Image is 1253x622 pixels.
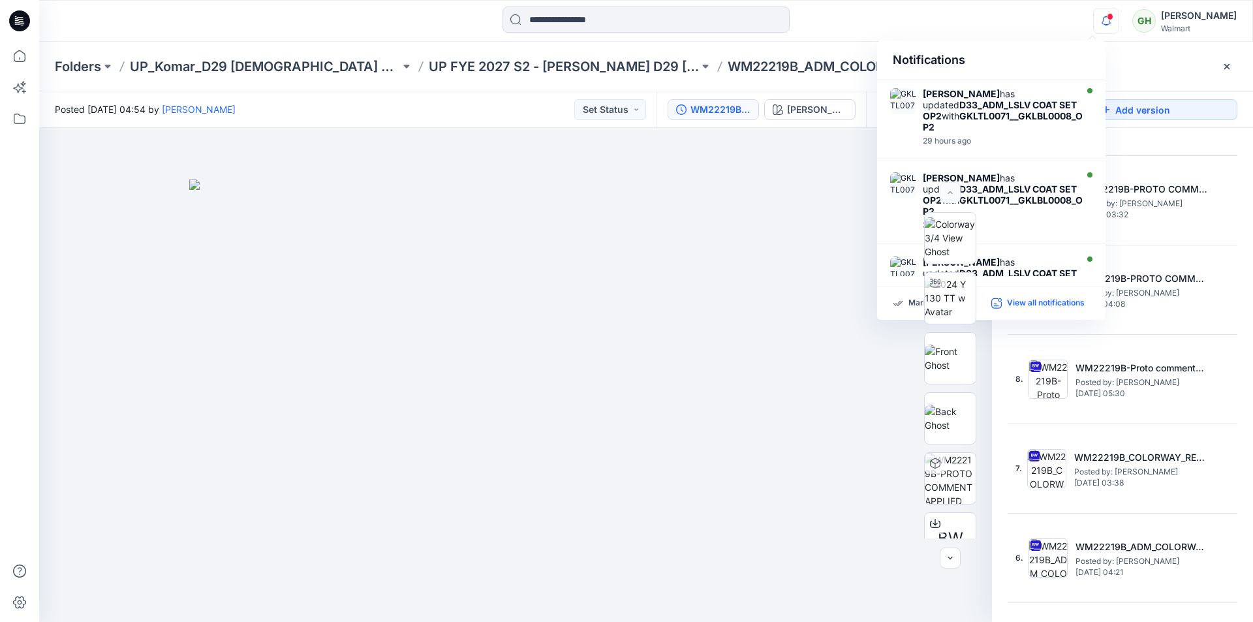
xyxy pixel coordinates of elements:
[55,102,236,116] span: Posted [DATE] 04:54 by
[1029,538,1068,578] img: WM22219B_ADM_COLORWAY_REV5
[1075,555,1206,568] span: Posted by: Gayan Hettiarachchi
[923,183,1077,206] strong: D33_ADM_LSLV COAT SET OP2
[1075,360,1206,376] h5: WM22219B-Proto comment applied pattern_COLORWAY
[1075,568,1206,577] span: [DATE] 04:21
[923,257,1085,301] div: has updated with
[1075,300,1206,309] span: [DATE] 04:08
[728,57,914,76] p: WM22219B_ADM_COLORWAY
[925,405,976,432] img: Back Ghost
[787,102,847,117] div: ATHIYA FLORAL V3 CW3 VERDIGRIS GREEN
[925,345,976,372] img: Front Ghost
[1079,210,1209,219] span: [DATE] 03:32
[1015,552,1023,564] span: 6.
[1079,197,1209,210] span: Posted by: Gayan Hettiarachchi
[923,172,1000,183] strong: [PERSON_NAME]
[130,57,400,76] a: UP_Komar_D29 [DEMOGRAPHIC_DATA] Sleep
[925,453,976,504] img: WM22219B-PROTO COMMENT APPLIED PATTERN_COLORWAY_REV11 ATHIYA FLORAL V3 CW3 VERDIGRIS GREEN
[1222,61,1232,72] button: Close
[890,88,916,114] img: GKLTL0071__GKLBL0008_OP2
[690,102,750,117] div: WM22219B-PROTO COMMENT APPLIED PATTERN_COLORWAY_REV11
[1132,9,1156,33] div: GH
[1034,99,1237,120] button: Add version
[923,172,1085,217] div: has updated with
[1015,373,1023,385] span: 8.
[1075,389,1206,398] span: [DATE] 05:30
[1029,360,1068,399] img: WM22219B-Proto comment applied pattern_COLORWAY
[1161,23,1237,33] div: Walmart
[429,57,699,76] a: UP FYE 2027 S2 - [PERSON_NAME] D29 [DEMOGRAPHIC_DATA] Sleepwear
[1015,463,1022,474] span: 7.
[1075,376,1206,389] span: Posted by: Gayan Hettiarachchi
[162,104,236,115] a: [PERSON_NAME]
[923,194,1083,217] strong: GKLTL0071__GKLBL0008_OP2
[668,99,759,120] button: WM22219B-PROTO COMMENT APPLIED PATTERN_COLORWAY_REV11
[877,40,1106,80] div: Notifications
[1075,287,1206,300] span: Posted by: Gayan Hettiarachchi
[923,268,1077,290] strong: D33_ADM_LSLV COAT SET OP2
[1027,449,1066,488] img: WM22219B_COLORWAY_REV6
[1075,271,1206,287] h5: WM22219B-PROTO COMMENT APPLIED PATTERN_COLORWAY_REV1
[923,110,1083,132] strong: GKLTL0071__GKLBL0008_OP2
[764,99,856,120] button: [PERSON_NAME] FLORAL V3 CW3 VERDIGRIS GREEN
[1161,8,1237,23] div: [PERSON_NAME]
[890,257,916,283] img: GKLTL0071__GKLBL0008_OP2
[1074,465,1205,478] span: Posted by: Gayan Hettiarachchi
[55,57,101,76] a: Folders
[890,172,916,198] img: GKLTL0071__GKLBL0008_OP2
[923,88,1000,99] strong: [PERSON_NAME]
[923,136,1085,146] div: Sunday, September 14, 2025 20:32
[925,217,976,258] img: Colorway 3/4 View Ghost
[1074,450,1205,465] h5: WM22219B_COLORWAY_REV6
[1007,298,1085,309] p: View all notifications
[1079,181,1209,197] h5: WM22219B-PROTO COMMENT APPLIED PATTERN_COLORWAY_REV2
[923,221,1085,230] div: Sunday, September 14, 2025 20:14
[923,99,1077,121] strong: D33_ADM_LSLV COAT SET OP2
[1075,539,1206,555] h5: WM22219B_ADM_COLORWAY_REV5
[923,88,1085,132] div: has updated with
[1074,478,1205,488] span: [DATE] 03:38
[925,277,976,319] img: 2024 Y 130 TT w Avatar
[938,527,963,550] span: BW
